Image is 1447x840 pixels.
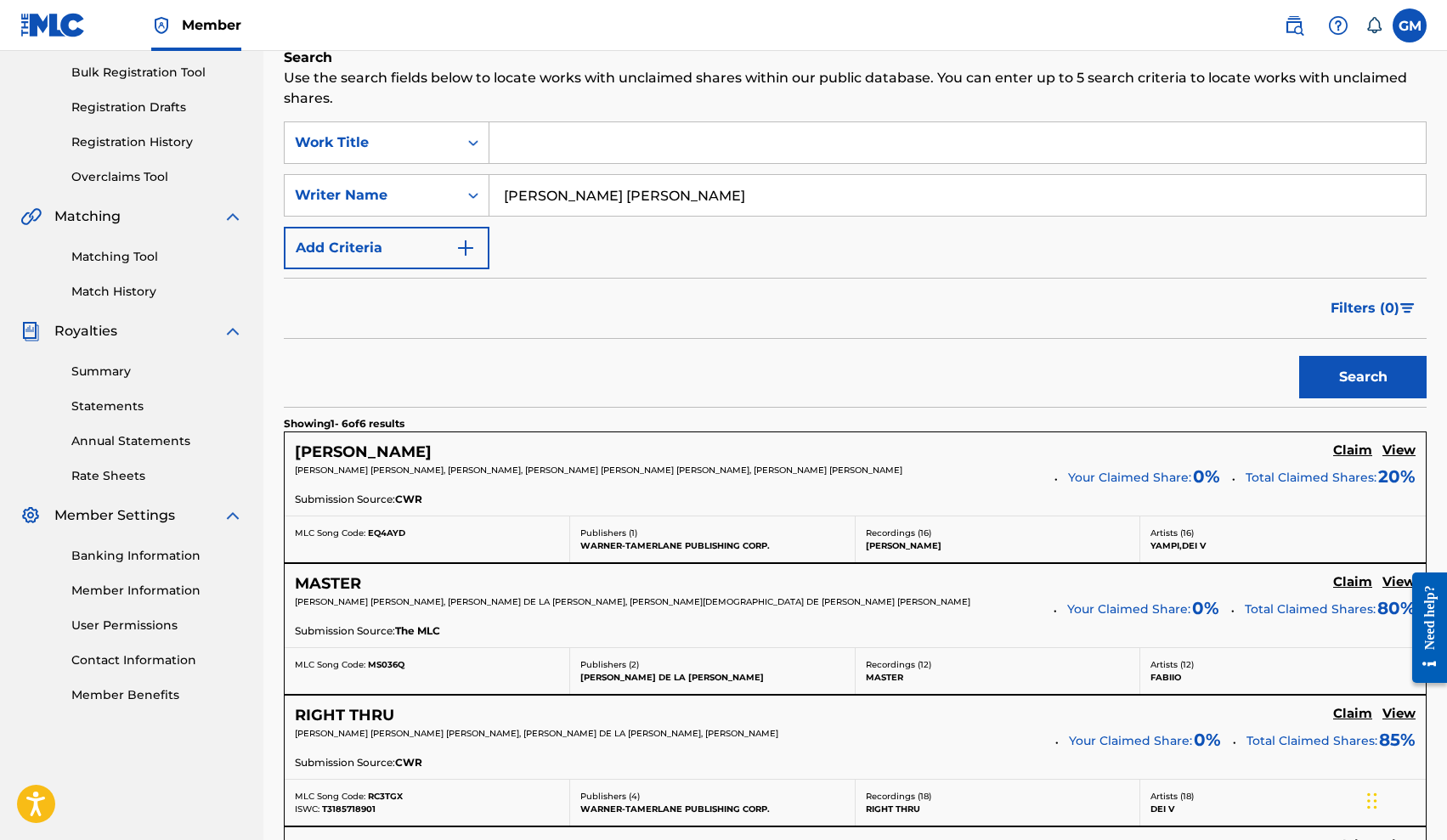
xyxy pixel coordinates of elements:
[1069,732,1192,750] span: Your Claimed Share:
[151,15,172,36] img: Top Rightsholder
[368,659,404,670] span: MS036Q
[395,492,422,507] span: CWR
[71,64,243,82] a: Bulk Registration Tool
[295,465,902,476] span: [PERSON_NAME] [PERSON_NAME], [PERSON_NAME], [PERSON_NAME] [PERSON_NAME] [PERSON_NAME], [PERSON_NA...
[866,803,1130,815] p: RIGHT THRU
[1328,15,1348,36] img: help
[1382,706,1416,724] a: View
[1400,303,1415,313] img: filter
[866,790,1130,803] p: Recordings ( 18 )
[1299,356,1427,398] button: Search
[395,623,440,639] span: The MLC
[1246,470,1376,485] span: Total Claimed Shares:
[1378,464,1416,489] span: 20 %
[20,206,42,227] img: Matching
[295,527,365,538] span: MLC Song Code:
[295,443,432,462] h5: ESTRELLA
[54,505,175,526] span: Member Settings
[1382,443,1416,459] h5: View
[71,582,243,600] a: Member Information
[1367,775,1377,826] div: Drag
[1320,287,1427,330] button: Filters (0)
[1399,555,1447,701] iframe: Resource Center
[1382,574,1416,593] a: View
[71,617,243,634] a: User Permissions
[295,623,395,639] span: Submission Source:
[284,416,404,431] p: Showing 1 - 6 of 6 results
[182,15,241,35] span: Member
[866,671,1130,684] p: MASTER
[1379,727,1416,753] span: 85 %
[1067,600,1190,618] span: Your Claimed Share:
[20,13,86,37] img: MLC Logo
[1377,595,1416,621] span: 80 %
[295,728,778,739] span: [PERSON_NAME] [PERSON_NAME] [PERSON_NAME], [PERSON_NAME] DE LA [PERSON_NAME], [PERSON_NAME]
[368,791,403,802] span: RC3TGX
[295,791,365,802] span: MLC Song Code:
[1150,527,1416,539] p: Artists ( 16 )
[1333,706,1372,722] h5: Claim
[1150,790,1416,803] p: Artists ( 18 )
[1192,595,1219,621] span: 0 %
[71,133,243,151] a: Registration History
[71,651,243,669] a: Contact Information
[1382,574,1416,590] h5: View
[1245,601,1376,617] span: Total Claimed Shares:
[1150,658,1416,671] p: Artists ( 12 )
[1382,706,1416,722] h5: View
[455,238,476,258] img: 9d2ae6d4665cec9f34b9.svg
[71,168,243,186] a: Overclaims Tool
[866,658,1130,671] p: Recordings ( 12 )
[1068,469,1191,487] span: Your Claimed Share:
[295,574,361,594] h5: MASTER
[295,492,395,507] span: Submission Source:
[1277,8,1311,42] a: Public Search
[368,527,405,538] span: EQ4AYD
[395,755,422,770] span: CWR
[295,132,448,153] div: Work Title
[284,68,1427,109] p: Use the search fields below to locate works with unclaimed shares within our public database. You...
[580,658,845,671] p: Publishers ( 2 )
[20,505,41,526] img: Member Settings
[71,547,243,565] a: Banking Information
[295,803,319,815] span: ISWC:
[866,539,1130,552] p: [PERSON_NAME]
[54,321,117,341] span: Royalties
[580,803,845,815] p: WARNER-TAMERLANE PUBLISHING CORP.
[1365,17,1382,34] div: Notifications
[71,686,243,704] a: Member Benefits
[284,48,1427,68] h6: Search
[1193,464,1220,489] span: 0 %
[71,363,243,381] a: Summary
[71,397,243,415] a: Statements
[1393,8,1427,42] div: User Menu
[71,283,243,301] a: Match History
[322,803,376,815] span: T3185718901
[1321,8,1355,42] div: Help
[1150,539,1416,552] p: YAMPI,DEI V
[223,321,243,341] img: expand
[1284,15,1304,36] img: search
[223,505,243,526] img: expand
[71,432,243,450] a: Annual Statements
[295,755,395,770] span: Submission Source:
[1331,298,1399,319] span: Filters ( 0 )
[1150,803,1416,815] p: DEI V
[580,527,845,539] p: Publishers ( 1 )
[1382,443,1416,461] a: View
[71,99,243,116] a: Registration Drafts
[54,206,121,227] span: Matching
[580,790,845,803] p: Publishers ( 4 )
[284,121,1427,407] form: Search Form
[295,659,365,670] span: MLC Song Code:
[71,467,243,485] a: Rate Sheets
[1246,733,1377,748] span: Total Claimed Shares:
[295,185,448,206] div: Writer Name
[295,706,394,725] h5: RIGHT THRU
[71,248,243,266] a: Matching Tool
[1333,574,1372,590] h5: Claim
[1333,443,1372,459] h5: Claim
[223,206,243,227] img: expand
